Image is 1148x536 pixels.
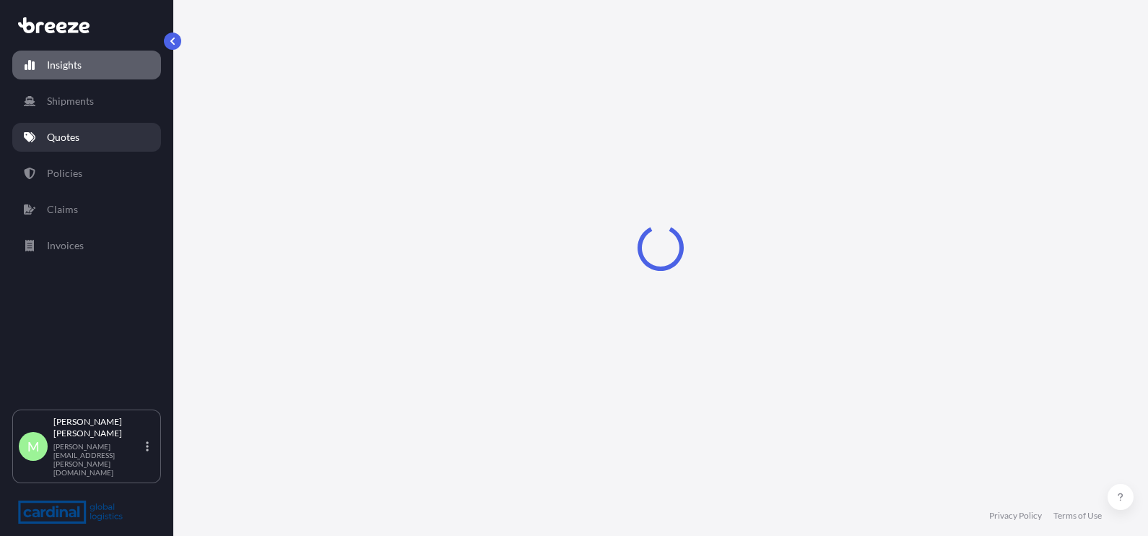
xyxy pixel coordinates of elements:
p: Insights [47,58,82,72]
a: Privacy Policy [989,510,1042,522]
p: [PERSON_NAME] [PERSON_NAME] [53,416,143,439]
img: organization-logo [18,501,123,524]
p: Shipments [47,94,94,108]
a: Insights [12,51,161,79]
p: Claims [47,202,78,217]
p: [PERSON_NAME][EMAIL_ADDRESS][PERSON_NAME][DOMAIN_NAME] [53,442,143,477]
a: Invoices [12,231,161,260]
p: Invoices [47,238,84,253]
a: Quotes [12,123,161,152]
p: Policies [47,166,82,181]
p: Quotes [47,130,79,144]
a: Terms of Use [1053,510,1102,522]
span: M [27,439,40,454]
a: Policies [12,159,161,188]
a: Claims [12,195,161,224]
a: Shipments [12,87,161,116]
